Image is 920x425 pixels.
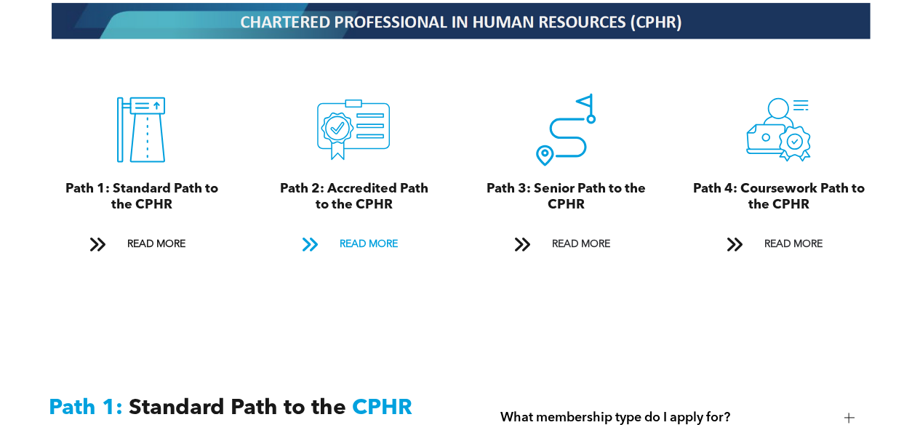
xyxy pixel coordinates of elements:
span: Path 1: [49,397,123,419]
span: READ MORE [759,231,827,258]
span: READ MORE [121,231,190,258]
a: READ MORE [503,231,628,258]
a: READ MORE [79,231,204,258]
span: CPHR [352,397,412,419]
span: READ MORE [546,231,615,258]
span: Path 1: Standard Path to the CPHR [65,182,217,211]
a: READ MORE [716,231,841,258]
span: Path 2: Accredited Path to the CPHR [279,182,428,211]
a: READ MORE [291,231,416,258]
span: Path 3: Senior Path to the CPHR [487,182,646,211]
span: Path 4: Coursework Path to the CPHR [692,182,864,211]
span: Standard Path to the [129,397,346,419]
span: READ MORE [334,231,402,258]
